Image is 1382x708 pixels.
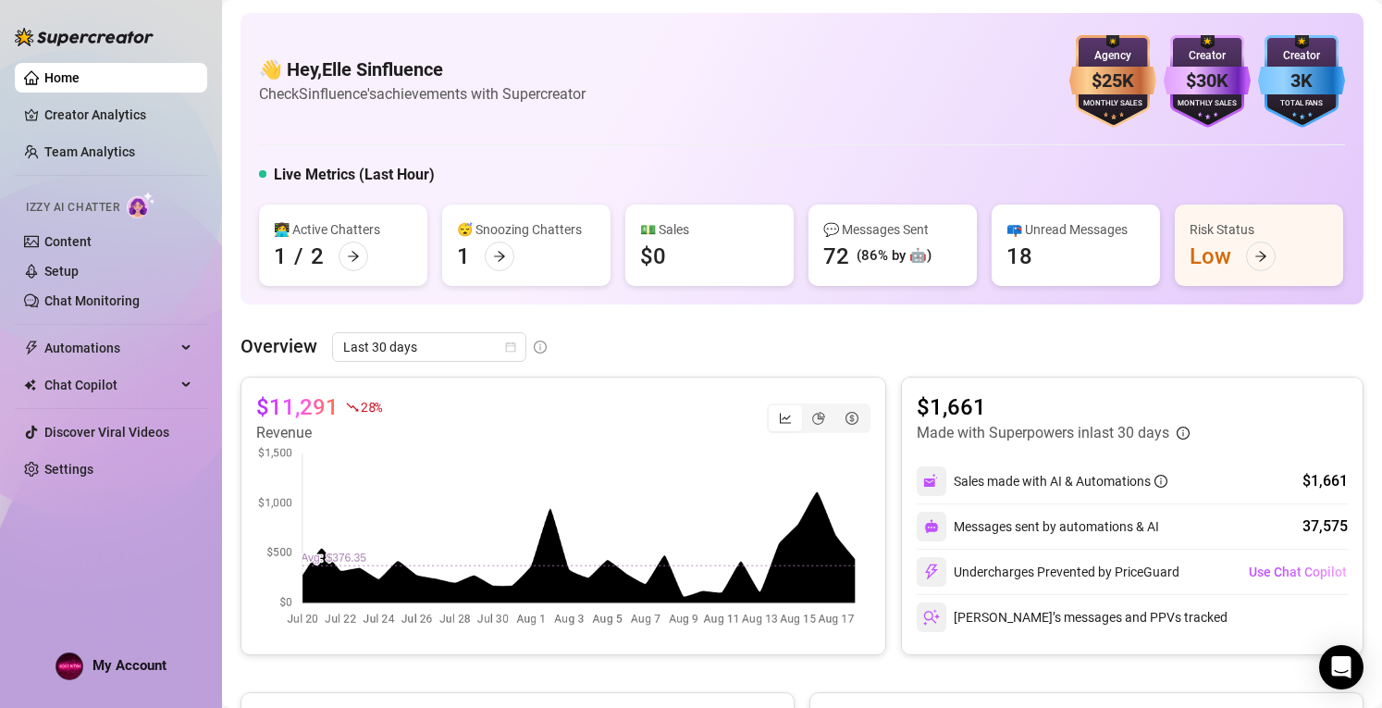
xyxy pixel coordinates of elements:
[954,471,1167,491] div: Sales made with AI & Automations
[259,82,586,106] article: Check Sinfluence's achievements with Supercreator
[56,653,82,679] img: ALV-UjVlPtxH-_Nlqfy9CICogipDUGL_L13f3IDn8N4nNH02lWWhw7f7mqPRmqT6yC5dk_z_t23t4RP6aT6uTLO-0lWGgQaMn...
[917,392,1190,422] article: $1,661
[457,242,470,271] div: 1
[1006,242,1032,271] div: 18
[1258,98,1345,110] div: Total Fans
[534,341,547,354] span: info-circle
[1069,67,1156,95] div: $25K
[347,250,360,263] span: arrow-right
[1164,67,1251,95] div: $30K
[923,564,940,580] img: svg%3e
[640,219,779,240] div: 💵 Sales
[274,164,435,186] h5: Live Metrics (Last Hour)
[1190,219,1328,240] div: Risk Status
[924,519,939,534] img: svg%3e
[493,250,506,263] span: arrow-right
[15,28,154,46] img: logo-BBDzfeDw.svg
[1302,470,1348,492] div: $1,661
[256,422,382,444] article: Revenue
[1319,645,1363,689] div: Open Intercom Messenger
[1069,35,1156,128] img: bronze-badge-qSZam9Wu.svg
[917,512,1159,541] div: Messages sent by automations & AI
[1258,47,1345,65] div: Creator
[1177,427,1190,440] span: info-circle
[44,293,140,308] a: Chat Monitoring
[44,234,92,249] a: Content
[241,332,317,360] article: Overview
[812,412,825,425] span: pie-chart
[44,425,169,440] a: Discover Viral Videos
[44,70,80,85] a: Home
[923,609,940,626] img: svg%3e
[1154,475,1167,488] span: info-circle
[1258,67,1345,95] div: 3K
[923,473,940,490] img: svg%3e
[26,199,119,217] span: Izzy AI Chatter
[1069,47,1156,65] div: Agency
[274,242,287,271] div: 1
[457,219,596,240] div: 😴 Snoozing Chatters
[44,100,192,130] a: Creator Analytics
[1258,35,1345,128] img: blue-badge-DgoSNQY1.svg
[917,422,1169,444] article: Made with Superpowers in last 30 days
[1069,98,1156,110] div: Monthly Sales
[44,264,79,279] a: Setup
[1006,219,1145,240] div: 📪 Unread Messages
[917,557,1179,587] div: Undercharges Prevented by PriceGuard
[505,342,516,353] span: calendar
[1164,47,1251,65] div: Creator
[1248,557,1348,587] button: Use Chat Copilot
[274,219,413,240] div: 👩‍💻 Active Chatters
[917,602,1228,632] div: [PERSON_NAME]’s messages and PPVs tracked
[259,56,586,82] h4: 👋 Hey, Elle Sinfluence
[1254,250,1267,263] span: arrow-right
[127,192,155,218] img: AI Chatter
[343,333,515,361] span: Last 30 days
[845,412,858,425] span: dollar-circle
[24,379,36,391] img: Chat Copilot
[256,392,339,422] article: $11,291
[640,242,666,271] div: $0
[44,333,176,363] span: Automations
[823,242,849,271] div: 72
[44,144,135,159] a: Team Analytics
[311,242,324,271] div: 2
[1164,98,1251,110] div: Monthly Sales
[346,401,359,414] span: fall
[767,404,870,433] div: segmented control
[1164,35,1251,128] img: purple-badge-B9DA21FR.svg
[857,245,932,267] div: (86% by 🤖)
[779,412,792,425] span: line-chart
[823,219,962,240] div: 💬 Messages Sent
[1249,565,1347,579] span: Use Chat Copilot
[1302,515,1348,538] div: 37,575
[44,370,176,400] span: Chat Copilot
[361,398,382,416] span: 28 %
[93,657,167,674] span: My Account
[24,341,39,355] span: thunderbolt
[44,462,93,477] a: Settings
